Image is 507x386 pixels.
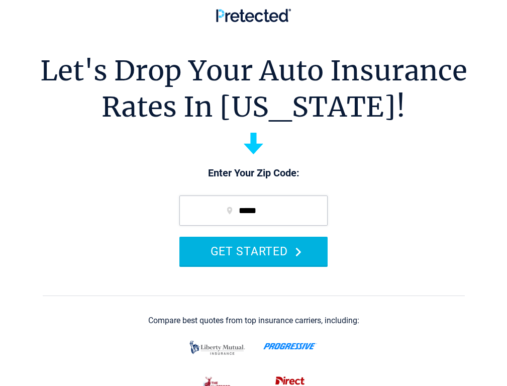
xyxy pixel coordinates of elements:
[187,336,248,360] img: liberty
[263,343,317,350] img: progressive
[179,196,328,226] input: zip code
[148,316,359,325] div: Compare best quotes from top insurance carriers, including:
[179,237,328,265] button: GET STARTED
[169,166,338,180] p: Enter Your Zip Code:
[40,53,467,125] h1: Let's Drop Your Auto Insurance Rates In [US_STATE]!
[216,9,291,22] img: Pretected Logo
